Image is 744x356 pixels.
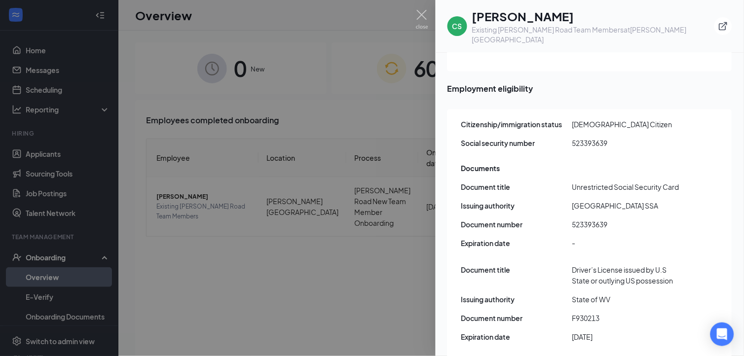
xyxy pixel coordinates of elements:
[461,163,500,174] span: Documents
[572,313,683,324] span: F930213
[447,83,732,95] span: Employment eligibility
[710,322,734,346] div: Open Intercom Messenger
[472,25,714,44] div: Existing [PERSON_NAME] Road Team Members at [PERSON_NAME][GEOGRAPHIC_DATA]
[472,8,714,25] h1: [PERSON_NAME]
[572,138,683,149] span: 523393639
[461,138,572,149] span: Social security number
[461,119,572,130] span: Citizenship/immigration status
[572,201,683,212] span: [GEOGRAPHIC_DATA] SSA
[452,21,462,31] div: CS
[714,17,732,35] button: ExternalLink
[461,332,572,343] span: Expiration date
[461,265,572,276] span: Document title
[461,182,572,193] span: Document title
[461,219,572,230] span: Document number
[572,294,683,305] span: State of WV
[461,294,572,305] span: Issuing authority
[572,182,683,193] span: Unrestricted Social Security Card
[572,119,683,130] span: [DEMOGRAPHIC_DATA] Citizen
[572,238,683,249] span: -
[572,332,683,343] span: [DATE]
[572,265,683,286] span: Driver’s License issued by U.S State or outlying US possession
[461,201,572,212] span: Issuing authority
[572,219,683,230] span: 523393639
[718,21,728,31] svg: ExternalLink
[461,313,572,324] span: Document number
[461,238,572,249] span: Expiration date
